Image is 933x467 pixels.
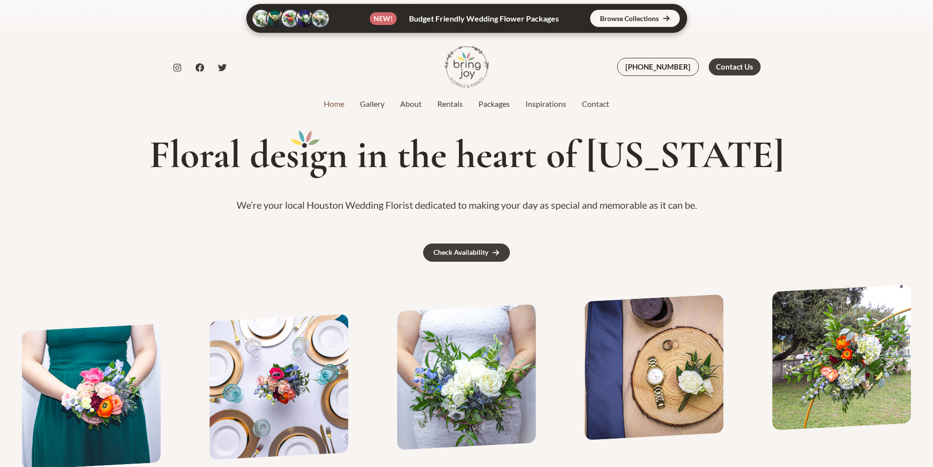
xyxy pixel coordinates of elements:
p: We’re your local Houston Wedding Florist dedicated to making your day as special and memorable as... [12,196,921,214]
a: Check Availability [423,244,510,262]
a: Twitter [218,63,227,72]
nav: Site Navigation [316,97,617,111]
mark: i [299,133,310,176]
h1: Floral des gn in the heart of [US_STATE] [12,133,921,176]
div: Check Availability [433,249,488,256]
a: About [392,98,430,110]
a: [PHONE_NUMBER] [617,58,699,76]
a: Contact [574,98,617,110]
img: Bring Joy [445,45,489,89]
a: Facebook [195,63,204,72]
a: Rentals [430,98,471,110]
a: Gallery [352,98,392,110]
a: Instagram [173,63,182,72]
a: Contact Us [709,58,761,75]
a: Inspirations [518,98,574,110]
a: Home [316,98,352,110]
a: Packages [471,98,518,110]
